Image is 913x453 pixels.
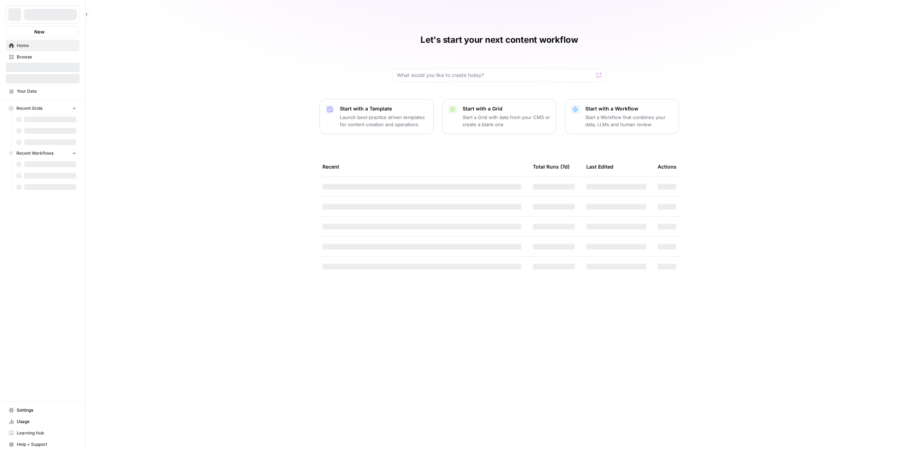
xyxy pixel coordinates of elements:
[6,405,80,416] a: Settings
[17,54,76,60] span: Browse
[17,430,76,436] span: Learning Hub
[585,105,673,112] p: Start with a Workflow
[6,40,80,51] a: Home
[397,72,593,79] input: What would you like to create today?
[322,157,521,176] div: Recent
[6,439,80,450] button: Help + Support
[463,105,550,112] p: Start with a Grid
[585,114,673,128] p: Start a Workflow that combines your data, LLMs and human review
[17,42,76,49] span: Home
[6,148,80,159] button: Recent Workflows
[420,34,578,46] h1: Let's start your next content workflow
[586,157,613,176] div: Last Edited
[6,416,80,427] a: Usage
[6,103,80,114] button: Recent Grids
[34,28,45,35] span: New
[6,86,80,97] a: Your Data
[340,105,428,112] p: Start with a Template
[463,114,550,128] p: Start a Grid with data from your CMS or create a blank one
[533,157,570,176] div: Total Runs (7d)
[16,105,42,112] span: Recent Grids
[17,407,76,413] span: Settings
[340,114,428,128] p: Launch best-practice driven templates for content creation and operations
[565,99,679,134] button: Start with a WorkflowStart a Workflow that combines your data, LLMs and human review
[442,99,556,134] button: Start with a GridStart a Grid with data from your CMS or create a blank one
[17,418,76,425] span: Usage
[658,157,677,176] div: Actions
[6,427,80,439] a: Learning Hub
[17,88,76,94] span: Your Data
[17,441,76,448] span: Help + Support
[16,150,53,156] span: Recent Workflows
[6,26,80,37] button: New
[320,99,434,134] button: Start with a TemplateLaunch best-practice driven templates for content creation and operations
[6,51,80,63] a: Browse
